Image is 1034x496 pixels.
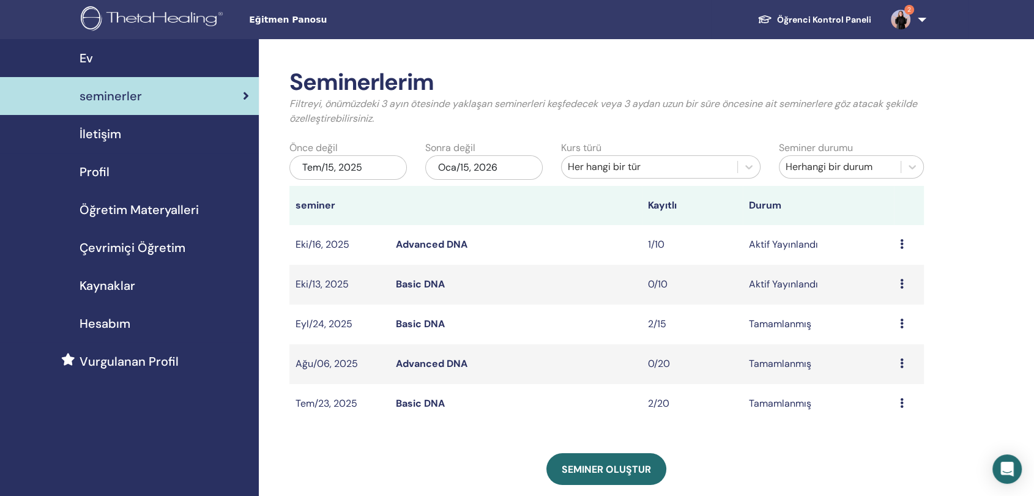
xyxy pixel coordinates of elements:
[289,384,390,424] td: Tem/23, 2025
[81,6,227,34] img: logo.png
[289,68,924,97] h2: Seminerlerim
[80,276,135,295] span: Kaynaklar
[80,125,121,143] span: İletişim
[642,225,743,265] td: 1/10
[80,49,93,67] span: Ev
[396,238,467,251] a: Advanced DNA
[743,186,894,225] th: Durum
[289,97,924,126] p: Filtreyi, önümüzdeki 3 ayın ötesinde yaklaşan seminerleri keşfedecek veya 3 aydan uzun bir süre ö...
[396,357,467,370] a: Advanced DNA
[891,10,910,29] img: default.jpg
[425,155,543,180] div: Oca/15, 2026
[289,141,338,155] label: Önce değil
[642,305,743,344] td: 2/15
[904,5,914,15] span: 2
[743,305,894,344] td: Tamamlanmış
[992,454,1022,484] div: Open Intercom Messenger
[642,344,743,384] td: 0/20
[642,186,743,225] th: Kayıtlı
[396,278,445,291] a: Basic DNA
[289,186,390,225] th: seminer
[642,384,743,424] td: 2/20
[249,13,433,26] span: Eğitmen Panosu
[425,141,475,155] label: Sonra değil
[562,463,651,476] span: Seminer oluştur
[546,453,666,485] a: Seminer oluştur
[561,141,601,155] label: Kurs türü
[80,352,179,371] span: Vurgulanan Profil
[396,397,445,410] a: Basic DNA
[642,265,743,305] td: 0/10
[743,225,894,265] td: Aktif Yayınlandı
[743,384,894,424] td: Tamamlanmış
[568,160,731,174] div: Her hangi bir tür
[786,160,895,174] div: Herhangi bir durum
[80,201,199,219] span: Öğretim Materyalleri
[743,265,894,305] td: Aktif Yayınlandı
[289,225,390,265] td: Eki/16, 2025
[743,344,894,384] td: Tamamlanmış
[748,9,881,31] a: Öğrenci Kontrol Paneli
[289,265,390,305] td: Eki/13, 2025
[80,239,185,257] span: Çevrimiçi Öğretim
[757,14,772,24] img: graduation-cap-white.svg
[779,141,853,155] label: Seminer durumu
[80,314,130,333] span: Hesabım
[289,155,407,180] div: Tem/15, 2025
[80,163,110,181] span: Profil
[396,317,445,330] a: Basic DNA
[289,305,390,344] td: Eyl/24, 2025
[80,87,142,105] span: seminerler
[289,344,390,384] td: Ağu/06, 2025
